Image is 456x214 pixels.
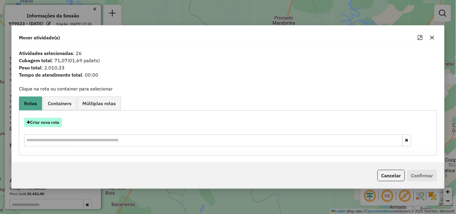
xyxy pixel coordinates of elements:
[415,33,425,42] button: Maximize
[19,65,41,71] strong: Peso total
[19,50,73,56] strong: Atividades selecionadas
[15,57,441,64] span: : 71,07
[15,71,441,78] span: : 00:00
[19,85,113,92] label: Clique na rota ou container para selecionar
[378,170,405,181] button: Cancelar
[19,34,60,41] span: Mover atividade(s)
[48,101,72,106] span: Containers
[15,50,441,57] span: : 26
[82,101,116,106] span: Múltiplas rotas
[68,57,100,63] span: (01,69 pallets)
[15,64,441,71] span: : 2.010,33
[24,101,37,106] span: Rotas
[24,118,62,127] button: Criar nova rota
[19,57,52,63] strong: Cubagem total
[19,72,82,78] strong: Tempo de atendimento total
